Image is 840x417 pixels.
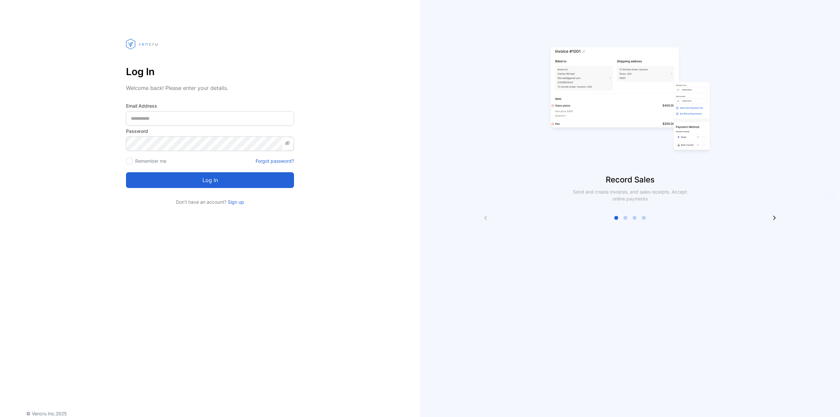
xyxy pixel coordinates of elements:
p: Send and create invoices, and sales receipts. Accept online payments [567,188,693,202]
a: Forgot password? [256,157,294,164]
p: Don't have an account? [126,198,294,205]
label: Remember me [135,158,166,164]
a: Sign up [226,199,244,205]
img: vencru logo [126,26,159,62]
label: Email Address [126,102,294,109]
label: Password [126,128,294,135]
p: Log In [126,64,294,79]
p: Record Sales [420,174,840,186]
img: slider image [548,26,712,174]
p: Welcome back! Please enter your details. [126,84,294,92]
button: Log in [126,172,294,188]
